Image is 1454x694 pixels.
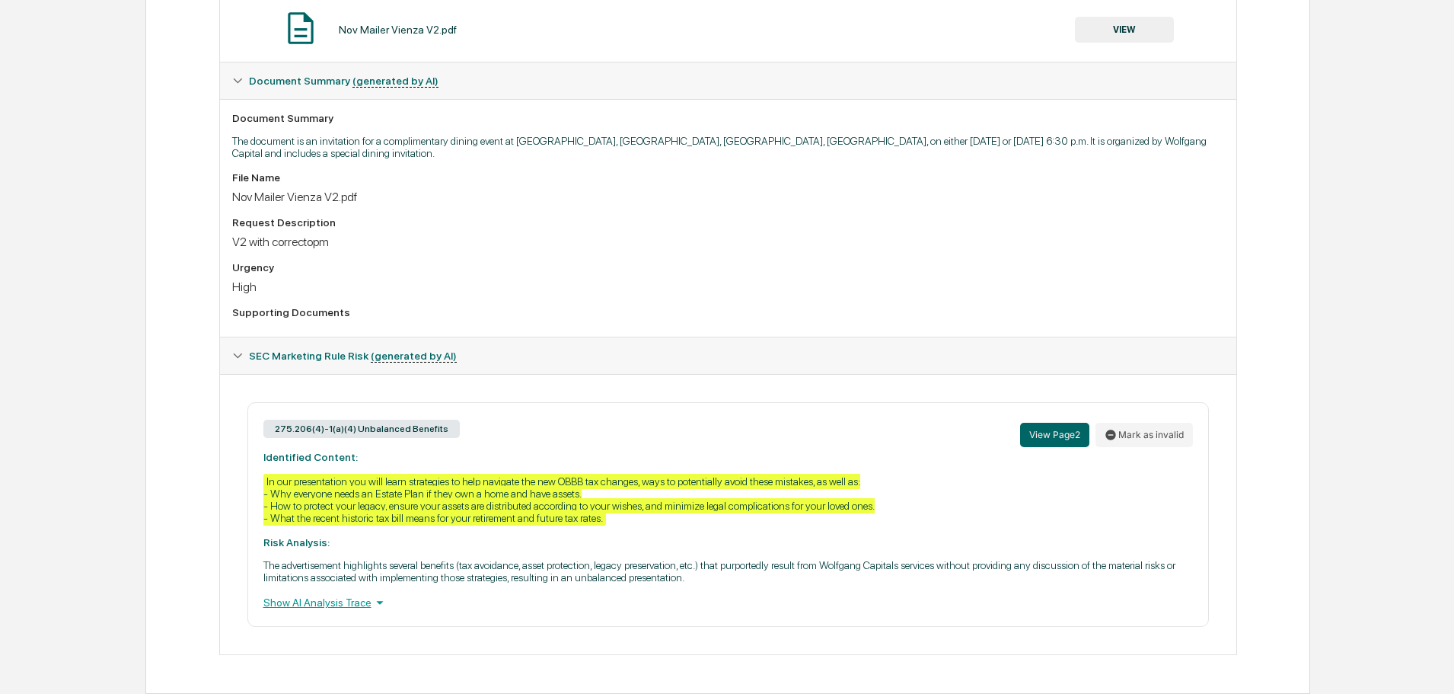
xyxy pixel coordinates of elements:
strong: Identified Content: [263,451,358,463]
p: The document is an invitation for a complimentary dining event at [GEOGRAPHIC_DATA], [GEOGRAPHIC_... [232,135,1224,159]
button: Mark as invalid [1095,423,1193,447]
button: VIEW [1075,17,1174,43]
strong: Risk Analysis: [263,536,330,548]
div: Nov Mailer Vienza V2.pdf [232,190,1224,204]
div: Supporting Documents [232,306,1224,318]
div: High [232,280,1224,294]
div: V2 with correctopm [232,235,1224,249]
div: Document Summary (generated by AI) [220,99,1236,337]
div: Show AI Analysis Trace [263,594,1193,611]
button: View Page2 [1020,423,1089,447]
div: Document Summary (generated by AI) [220,374,1236,654]
div: Document Summary (generated by AI) [220,62,1236,99]
p: The advertisement highlights several benefits (tax avoidance, asset protection, legacy preservati... [263,559,1193,584]
div: Urgency [232,261,1224,273]
u: (generated by AI) [371,350,457,363]
div: In our presentation you will learn strategies to help navigate the new OBBB tax changes, ways to ... [263,474,875,526]
div: SEC Marketing Rule Risk (generated by AI) [220,337,1236,374]
div: Nov Mailer Vienza V2.pdf [339,24,457,36]
span: Document Summary [249,75,438,87]
u: (generated by AI) [352,75,438,88]
div: Request Description [232,216,1224,229]
span: SEC Marketing Rule Risk [249,350,457,362]
img: Document Icon [282,9,320,47]
div: 275.206(4)-1(a)(4) Unbalanced Benefits [263,420,460,438]
div: File Name [232,171,1224,184]
div: Document Summary [232,112,1224,124]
